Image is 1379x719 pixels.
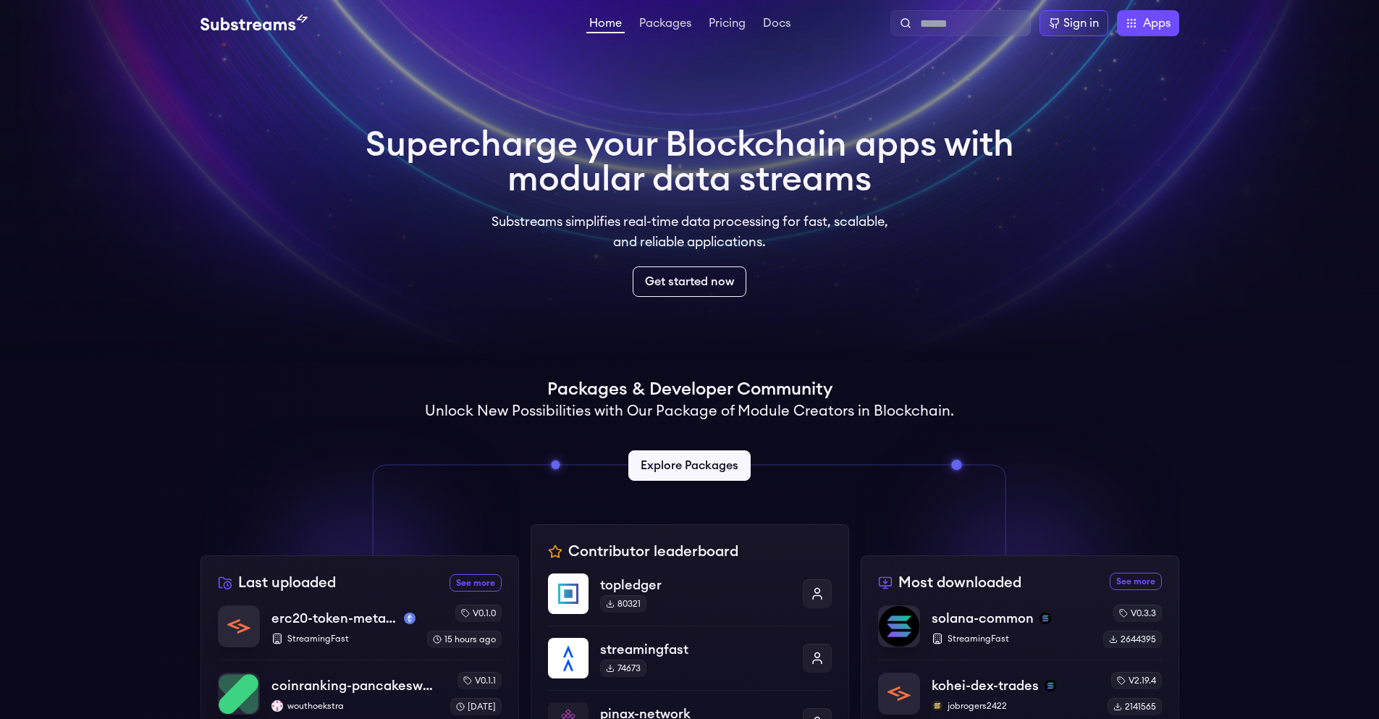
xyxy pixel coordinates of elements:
a: Home [586,17,625,33]
img: erc20-token-metadata [219,606,259,647]
a: Packages [636,17,694,32]
div: Sign in [1063,14,1099,32]
a: Explore Packages [628,450,751,481]
a: Docs [760,17,793,32]
p: erc20-token-metadata [271,608,398,628]
h2: Unlock New Possibilities with Our Package of Module Creators in Blockchain. [425,401,954,421]
p: kohei-dex-trades [932,676,1039,696]
p: StreamingFast [271,633,416,644]
div: v0.1.1 [457,672,502,689]
div: v2.19.4 [1111,672,1162,689]
img: solana-common [879,606,919,647]
h1: Packages & Developer Community [547,378,832,401]
p: topledger [600,575,791,595]
img: jobrogers2422 [932,700,943,712]
img: wouthoekstra [271,700,283,712]
div: [DATE] [450,698,502,715]
p: Substreams simplifies real-time data processing for fast, scalable, and reliable applications. [481,211,898,252]
div: 74673 [600,660,646,677]
p: StreamingFast [932,633,1092,644]
p: wouthoekstra [271,700,439,712]
div: v0.1.0 [455,605,502,622]
img: mainnet [404,613,416,624]
a: topledgertopledger80321 [548,573,832,626]
div: 80321 [600,595,646,613]
div: v0.3.3 [1113,605,1162,622]
a: streamingfaststreamingfast74673 [548,626,832,690]
img: topledger [548,573,589,614]
a: Get started now [633,266,746,297]
img: coinranking-pancakeswap-v3-forks [219,673,259,714]
a: erc20-token-metadataerc20-token-metadatamainnetStreamingFastv0.1.015 hours ago [218,605,502,660]
a: See more most downloaded packages [1110,573,1162,590]
img: solana [1045,680,1056,691]
span: Apps [1143,14,1171,32]
p: solana-common [932,608,1034,628]
img: streamingfast [548,638,589,678]
a: solana-commonsolana-commonsolanaStreamingFastv0.3.32644395 [878,605,1162,660]
p: jobrogers2422 [932,700,1096,712]
img: kohei-dex-trades [879,673,919,714]
p: coinranking-pancakeswap-v3-forks [271,676,439,696]
a: Pricing [706,17,748,32]
div: 15 hours ago [427,631,502,648]
p: streamingfast [600,639,791,660]
img: solana [1039,613,1051,624]
a: kohei-dex-tradeskohei-dex-tradessolanajobrogers2422jobrogers2422v2.19.42141565 [878,660,1162,715]
div: 2644395 [1103,631,1162,648]
h1: Supercharge your Blockchain apps with modular data streams [366,127,1014,197]
a: See more recently uploaded packages [450,574,502,592]
a: Sign in [1039,10,1108,36]
img: Substream's logo [201,14,308,32]
div: 2141565 [1108,698,1162,715]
